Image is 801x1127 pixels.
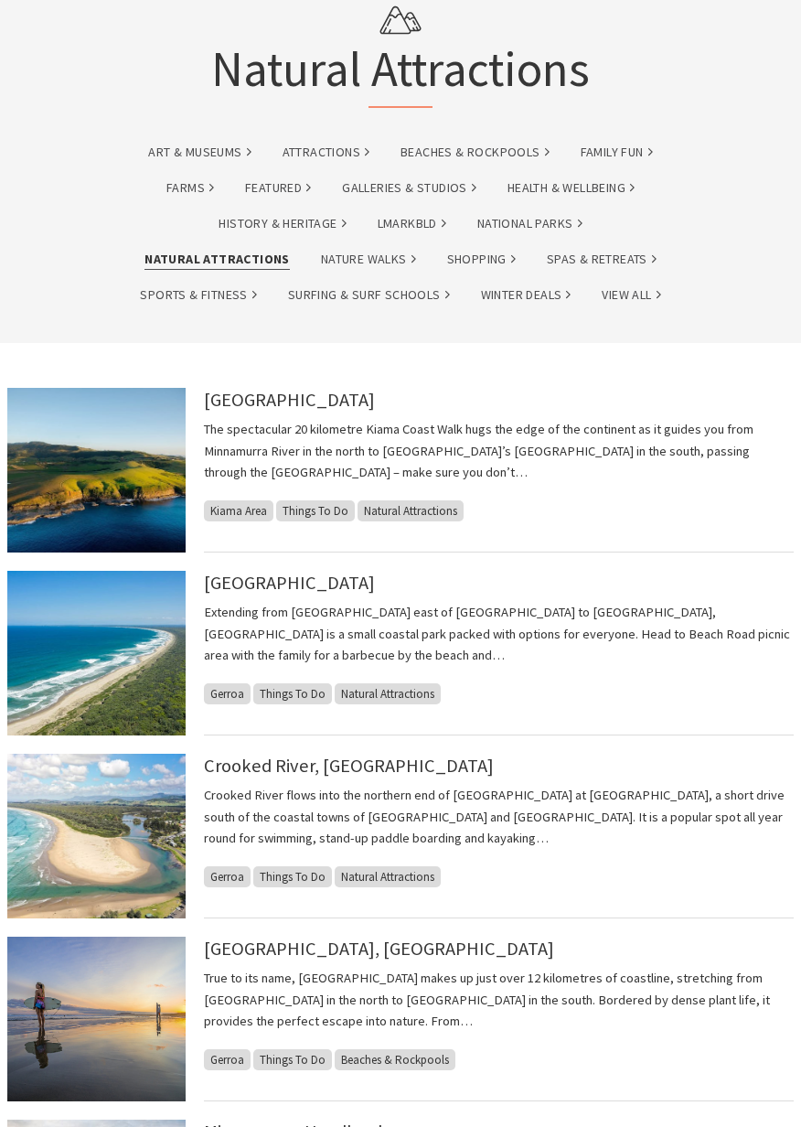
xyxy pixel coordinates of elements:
a: Featured [245,177,311,199]
a: Sports & Fitness [140,284,256,306]
a: National Parks [477,213,582,234]
span: Gerroa [204,683,251,704]
span: Natural Attractions [335,866,441,887]
a: Winter Deals [481,284,571,306]
p: True to its name, [GEOGRAPHIC_DATA] makes up just over 12 kilometres of coastline, stretching fro... [204,968,794,1032]
a: Family Fun [581,142,653,163]
a: [GEOGRAPHIC_DATA], [GEOGRAPHIC_DATA] [204,937,554,961]
span: Kiama Area [204,500,273,521]
span: Gerroa [204,866,251,887]
p: Crooked River flows into the northern end of [GEOGRAPHIC_DATA] at [GEOGRAPHIC_DATA], a short driv... [204,785,794,849]
a: View All [602,284,660,306]
span: Things To Do [253,683,332,704]
a: Spas & Retreats [547,249,657,270]
span: Things To Do [253,866,332,887]
span: Natural Attractions [335,683,441,704]
a: Beaches & Rockpools [400,142,550,163]
p: Extending from [GEOGRAPHIC_DATA] east of [GEOGRAPHIC_DATA] to [GEOGRAPHIC_DATA], [GEOGRAPHIC_DATA... [204,602,794,666]
img: View of Seven Mile Beach looking south in Seven Mile Beach National Park. Photo: John Spencer © [7,571,186,735]
span: Natural Attractions [358,500,464,521]
span: Gerroa [204,1049,251,1070]
span: Beaches & Rockpools [335,1049,455,1070]
a: Natural Attractions [144,249,290,270]
a: Attractions [283,142,369,163]
a: [GEOGRAPHIC_DATA] [204,571,375,595]
a: [GEOGRAPHIC_DATA] [204,388,375,412]
a: Art & Museums [148,142,251,163]
a: Shopping [447,249,516,270]
a: Crooked River, [GEOGRAPHIC_DATA] [204,754,494,778]
img: Seven Mile Beach, Crooked River, Gerroa [7,754,186,918]
a: Galleries & Studios [342,177,476,199]
a: Surfing & Surf Schools [288,284,450,306]
a: History & Heritage [219,213,346,234]
a: lmarkbld [378,213,446,234]
a: Farms [166,177,214,199]
span: Things To Do [253,1049,332,1070]
img: Kiama Coast Walk [7,388,186,553]
span: Things To Do [276,500,355,521]
a: Nature Walks [321,249,416,270]
p: The spectacular 20 kilometre Kiama Coast Walk hugs the edge of the continent as it guides you fro... [204,419,794,483]
a: Health & Wellbeing [507,177,635,199]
